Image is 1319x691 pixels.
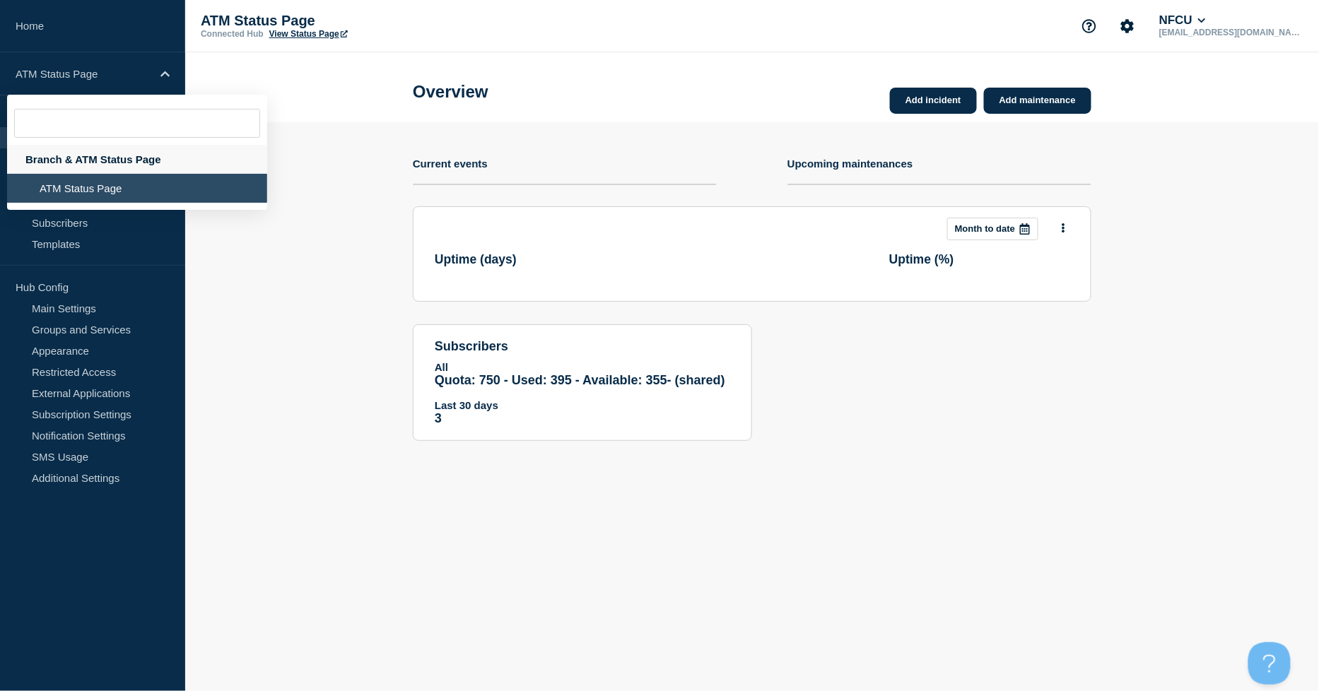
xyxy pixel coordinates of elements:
h4: Upcoming maintenances [787,158,913,170]
iframe: Help Scout Beacon - Open [1248,642,1291,685]
p: ATM Status Page [201,13,483,29]
a: Add incident [890,88,977,114]
p: Connected Hub [201,29,264,39]
h4: Current events [413,158,488,170]
p: Month to date [955,223,1015,234]
button: Support [1074,11,1104,41]
h4: subscribers [435,339,730,354]
h3: Uptime ( days ) [435,252,517,267]
li: ATM Status Page [7,174,267,203]
button: NFCU [1156,13,1209,28]
a: Add maintenance [984,88,1091,114]
h3: Uptime ( % ) [889,252,954,267]
p: 3 [435,411,730,426]
p: All [435,361,730,373]
div: Branch & ATM Status Page [7,145,267,174]
span: Quota: 750 - Used: 395 - Available: 355 - (shared) [435,373,725,387]
a: View Status Page [269,29,348,39]
p: Last 30 days [435,399,730,411]
p: ATM Status Page [16,68,151,80]
button: Account settings [1113,11,1142,41]
h1: Overview [413,82,488,102]
button: Month to date [947,218,1038,240]
p: [EMAIL_ADDRESS][DOMAIN_NAME] [1156,28,1303,37]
